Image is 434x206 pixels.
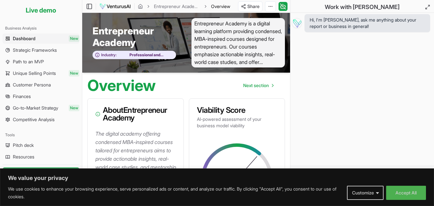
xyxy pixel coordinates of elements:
a: Competitive Analysis [3,114,79,125]
span: Resources [13,154,34,160]
span: Competitive Analysis [13,116,55,123]
span: Hi, I'm [PERSON_NAME], ask me anything about your report or business in general! [310,17,425,30]
div: Business Analysis [3,23,79,33]
span: Overview [211,3,230,10]
span: Unique Selling Points [13,70,56,76]
button: Industry:Professional and Management Development Training [93,51,176,59]
span: Go-to-Market Strategy [13,105,58,111]
span: Professional and Management Development Training [117,52,173,58]
span: Strategic Frameworks [13,47,57,53]
a: Unique Selling PointsNew [3,68,79,78]
button: Get started for free [3,167,79,178]
h1: Overview [87,78,156,93]
a: Path to an MVP [3,57,79,67]
p: AI-powered assessment of your business model viability [197,116,277,129]
p: We value your privacy [8,174,426,182]
a: Pitch deck [3,140,79,150]
nav: breadcrumb [138,3,230,10]
h3: Viability Score [197,106,277,114]
span: New [69,70,79,76]
a: Customer Persona [3,80,79,90]
span: Path to an MVP [13,58,44,65]
h2: Work with [PERSON_NAME] [325,3,400,12]
span: Share [247,3,260,10]
span: Finances [13,93,31,100]
p: We use cookies to enhance your browsing experience, serve personalized ads or content, and analyz... [8,185,342,201]
span: Entrepreneur Academy [93,25,176,48]
span: Dashboard [13,35,35,42]
span: Pitch deck [13,142,34,148]
span: New [69,35,79,42]
a: DashboardNew [3,33,79,44]
button: Customize [347,186,384,200]
p: The digital academy offering condensed MBA-inspired courses tailored for entrepreneurs aims to pr... [95,130,178,205]
span: New [69,105,79,111]
h3: About Entrepreneur Academy [95,106,176,122]
button: Share [238,1,262,12]
nav: pagination [238,79,279,92]
img: Vera [292,18,302,28]
span: Customer Persona [13,82,51,88]
a: Entrepreneur Academy [154,3,200,10]
span: Next section [243,82,269,89]
div: Tools [3,130,79,140]
button: Accept All [386,186,426,200]
span: Industry: [101,52,117,58]
a: Finances [3,91,79,102]
a: Go to next page [238,79,279,92]
a: Strategic Frameworks [3,45,79,55]
img: logo [99,3,131,10]
a: Resources [3,152,79,162]
a: Go-to-Market StrategyNew [3,103,79,113]
span: Entrepreneur Academy is a digital learning platform providing condensed, MBA-inspired courses des... [191,18,285,67]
